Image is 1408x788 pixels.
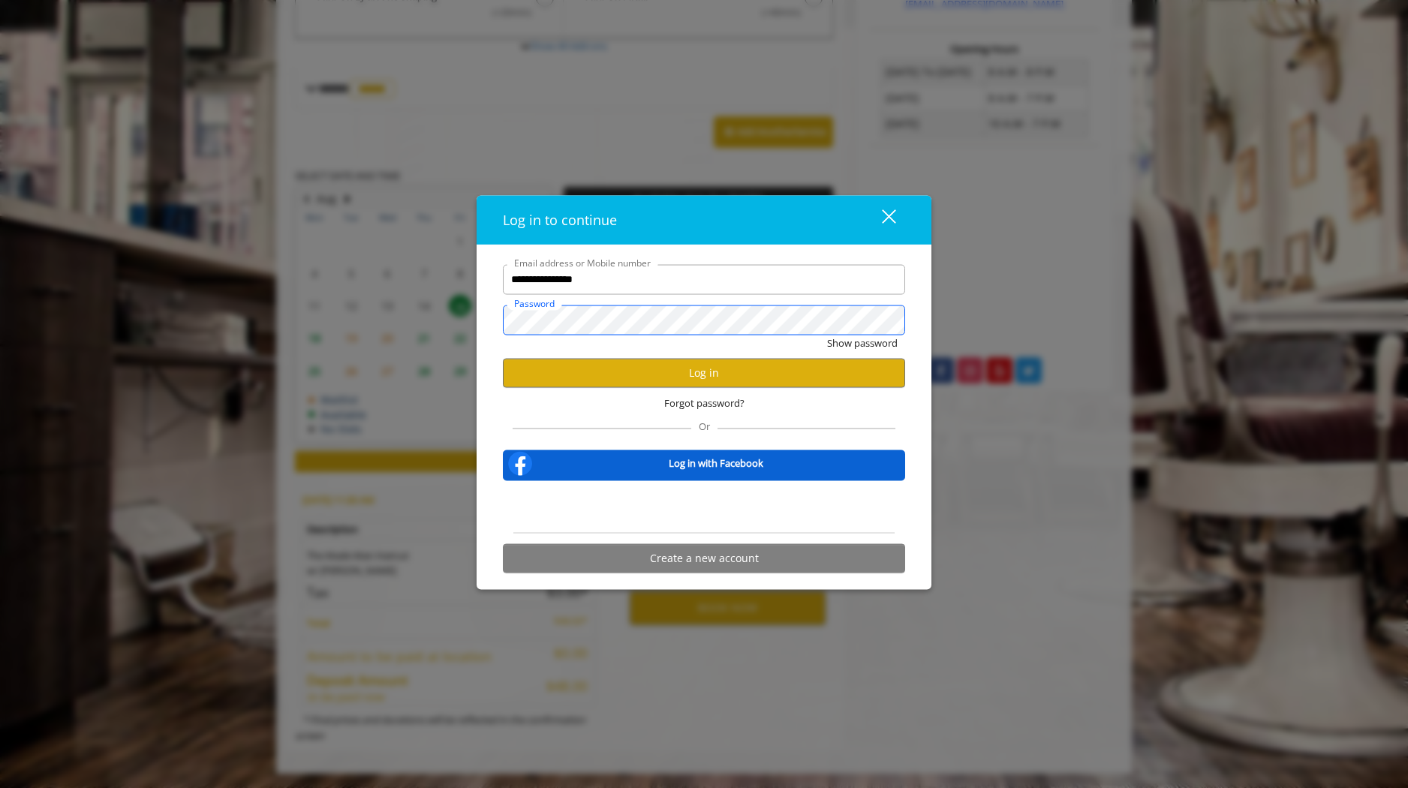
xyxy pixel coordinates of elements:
b: Log in with Facebook [669,456,763,471]
label: Password [507,296,562,310]
button: Log in [503,358,905,387]
iframe: Sign in with Google Button [628,490,781,523]
span: Log in to continue [503,210,617,228]
button: Show password [827,335,898,350]
div: close dialog [865,209,895,231]
input: Email address or Mobile number [503,264,905,294]
label: Email address or Mobile number [507,255,658,269]
button: Create a new account [503,543,905,573]
button: close dialog [854,204,905,235]
span: Or [691,419,718,432]
img: facebook-logo [505,448,535,478]
input: Password [503,305,905,335]
span: Forgot password? [664,395,745,411]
